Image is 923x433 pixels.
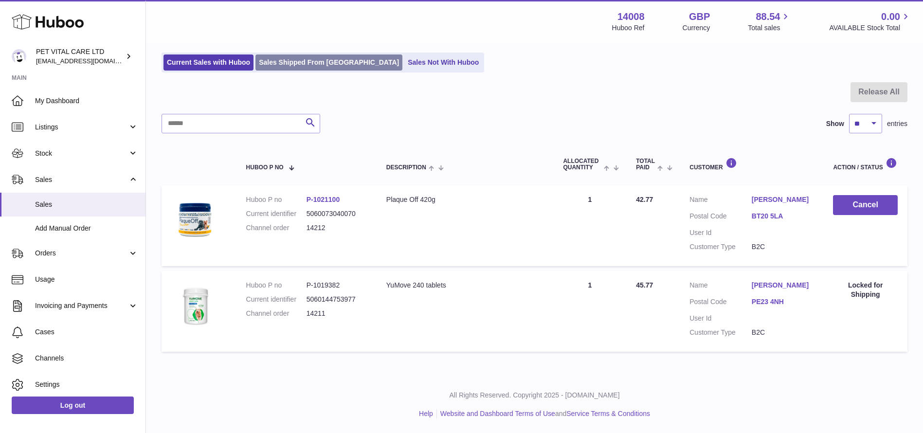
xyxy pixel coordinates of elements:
[617,10,645,23] strong: 14008
[246,209,307,218] dt: Current identifier
[887,119,907,128] span: entries
[553,185,626,266] td: 1
[171,195,220,244] img: 1732007053.jpg
[35,301,128,310] span: Invoicing and Payments
[553,271,626,352] td: 1
[386,164,426,171] span: Description
[752,242,814,252] dd: B2C
[689,297,752,309] dt: Postal Code
[35,275,138,284] span: Usage
[566,410,650,417] a: Service Terms & Conditions
[563,158,601,171] span: ALLOCATED Quantity
[12,49,26,64] img: petvitalcare@gmail.com
[437,409,650,418] li: and
[255,54,402,71] a: Sales Shipped From [GEOGRAPHIC_DATA]
[171,281,220,329] img: 1731319649.jpg
[833,195,898,215] button: Cancel
[307,196,340,203] a: P-1021100
[35,175,128,184] span: Sales
[748,23,791,33] span: Total sales
[752,212,814,221] a: BT20 5LA
[829,23,911,33] span: AVAILABLE Stock Total
[12,397,134,414] a: Log out
[246,223,307,233] dt: Channel order
[404,54,482,71] a: Sales Not With Huboo
[154,391,915,400] p: All Rights Reserved. Copyright 2025 - [DOMAIN_NAME]
[748,10,791,33] a: 88.54 Total sales
[307,295,367,304] dd: 5060144753977
[612,23,645,33] div: Huboo Ref
[163,54,253,71] a: Current Sales with Huboo
[35,354,138,363] span: Channels
[689,10,710,23] strong: GBP
[246,195,307,204] dt: Huboo P no
[636,196,653,203] span: 42.77
[307,223,367,233] dd: 14212
[829,10,911,33] a: 0.00 AVAILABLE Stock Total
[307,309,367,318] dd: 14211
[689,314,752,323] dt: User Id
[36,57,143,65] span: [EMAIL_ADDRESS][DOMAIN_NAME]
[246,295,307,304] dt: Current identifier
[636,281,653,289] span: 45.77
[689,242,752,252] dt: Customer Type
[246,309,307,318] dt: Channel order
[683,23,710,33] div: Currency
[35,123,128,132] span: Listings
[246,281,307,290] dt: Huboo P no
[307,281,367,290] dd: P-1019382
[440,410,555,417] a: Website and Dashboard Terms of Use
[35,380,138,389] span: Settings
[419,410,433,417] a: Help
[307,209,367,218] dd: 5060073040070
[35,149,128,158] span: Stock
[756,10,780,23] span: 88.54
[752,328,814,337] dd: B2C
[752,281,814,290] a: [PERSON_NAME]
[689,195,752,207] dt: Name
[833,281,898,299] div: Locked for Shipping
[689,212,752,223] dt: Postal Code
[689,158,814,171] div: Customer
[246,164,284,171] span: Huboo P no
[752,297,814,307] a: PE23 4NH
[35,249,128,258] span: Orders
[881,10,900,23] span: 0.00
[35,96,138,106] span: My Dashboard
[386,195,544,204] div: Plaque Off 420g
[826,119,844,128] label: Show
[35,327,138,337] span: Cases
[35,224,138,233] span: Add Manual Order
[752,195,814,204] a: [PERSON_NAME]
[833,158,898,171] div: Action / Status
[35,200,138,209] span: Sales
[636,158,655,171] span: Total paid
[689,281,752,292] dt: Name
[689,228,752,237] dt: User Id
[36,47,124,66] div: PET VITAL CARE LTD
[689,328,752,337] dt: Customer Type
[386,281,544,290] div: YuMove 240 tablets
